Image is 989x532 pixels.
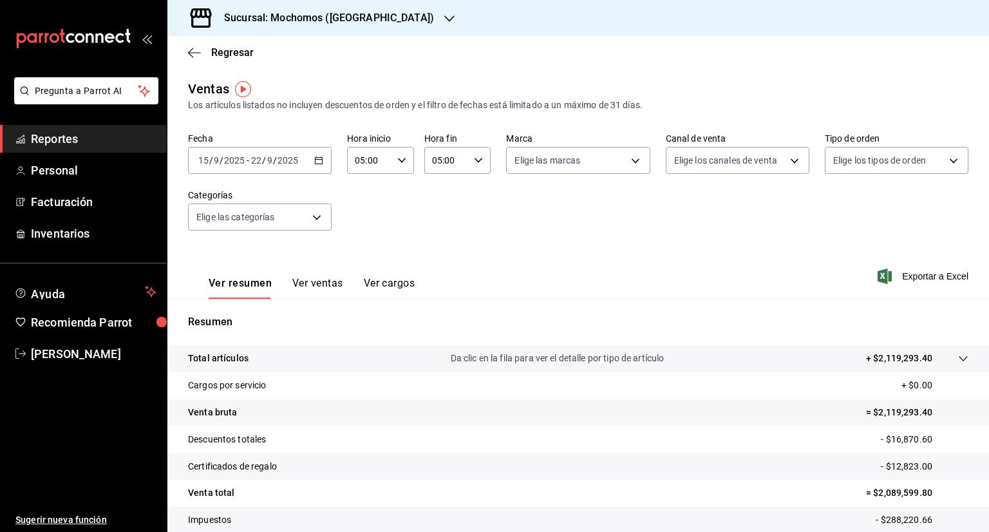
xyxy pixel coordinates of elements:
[198,155,209,166] input: --
[188,352,249,365] p: Total artículos
[825,134,968,143] label: Tipo de orden
[188,379,267,392] p: Cargos por servicio
[188,134,332,143] label: Fecha
[451,352,664,365] p: Da clic en la fila para ver el detalle por tipo de artículo
[213,155,220,166] input: --
[273,155,277,166] span: /
[142,33,152,44] button: open_drawer_menu
[211,46,254,59] span: Regresar
[31,162,156,179] span: Personal
[196,211,275,223] span: Elige las categorías
[424,134,491,143] label: Hora fin
[14,77,158,104] button: Pregunta a Parrot AI
[188,79,229,99] div: Ventas
[292,277,343,299] button: Ver ventas
[31,345,156,363] span: [PERSON_NAME]
[220,155,223,166] span: /
[235,81,251,97] img: Tooltip marker
[188,46,254,59] button: Regresar
[247,155,249,166] span: -
[188,460,277,473] p: Certificados de regalo
[223,155,245,166] input: ----
[188,486,234,500] p: Venta total
[188,191,332,200] label: Categorías
[267,155,273,166] input: --
[31,314,156,331] span: Recomienda Parrot
[209,277,272,299] button: Ver resumen
[15,513,156,527] span: Sugerir nueva función
[209,277,415,299] div: navigation tabs
[188,314,968,330] p: Resumen
[188,513,231,527] p: Impuestos
[277,155,299,166] input: ----
[250,155,262,166] input: --
[674,154,777,167] span: Elige los canales de venta
[666,134,809,143] label: Canal de venta
[506,134,650,143] label: Marca
[35,84,138,98] span: Pregunta a Parrot AI
[9,93,158,107] a: Pregunta a Parrot AI
[901,379,968,392] p: + $0.00
[881,460,968,473] p: - $12,823.00
[188,99,968,112] div: Los artículos listados no incluyen descuentos de orden y el filtro de fechas está limitado a un m...
[866,486,968,500] p: = $2,089,599.80
[31,130,156,147] span: Reportes
[866,406,968,419] p: = $2,119,293.40
[188,406,237,419] p: Venta bruta
[209,155,213,166] span: /
[876,513,968,527] p: - $288,220.66
[866,352,932,365] p: + $2,119,293.40
[214,10,434,26] h3: Sucursal: Mochomos ([GEOGRAPHIC_DATA])
[31,284,140,299] span: Ayuda
[262,155,266,166] span: /
[347,134,414,143] label: Hora inicio
[880,269,968,284] button: Exportar a Excel
[31,193,156,211] span: Facturación
[31,225,156,242] span: Inventarios
[881,433,968,446] p: - $16,870.60
[188,433,266,446] p: Descuentos totales
[364,277,415,299] button: Ver cargos
[833,154,926,167] span: Elige los tipos de orden
[514,154,580,167] span: Elige las marcas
